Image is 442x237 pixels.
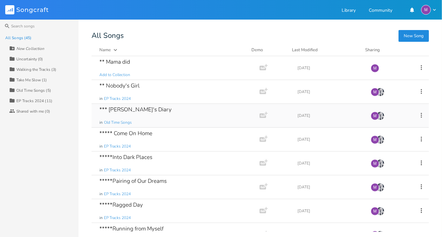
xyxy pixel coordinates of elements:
[16,57,43,61] div: Uncertainty (0)
[104,191,131,197] span: EP Tracks 2024
[99,215,103,221] span: in
[421,5,437,15] button: M
[292,47,357,53] button: Last Modified
[371,112,379,120] div: melindameshad
[365,47,404,53] div: Sharing
[376,88,384,96] img: Anya
[292,47,318,53] div: Last Modified
[104,120,132,125] span: Old Time Songs
[99,120,103,125] span: in
[371,64,379,72] div: melindameshad
[16,68,56,71] div: Walking the Tracks (3)
[99,107,172,112] div: *** [PERSON_NAME]'s Diary
[99,178,167,184] div: *****Pairing of Our Dreams
[297,137,363,141] div: [DATE]
[104,167,131,173] span: EP Tracks 2024
[99,144,103,149] span: in
[99,96,103,102] span: in
[104,144,131,149] span: EP Tracks 2024
[99,83,140,88] div: ** Nobody's Girl
[399,30,429,42] button: New Song
[99,47,111,53] div: Name
[371,135,379,144] div: melindameshad
[5,36,31,40] div: All Songs (45)
[371,159,379,168] div: melindameshad
[99,72,130,78] span: Add to Collection
[297,185,363,189] div: [DATE]
[297,161,363,165] div: [DATE]
[297,90,363,94] div: [DATE]
[16,99,52,103] div: EP Tracks 2024 (11)
[297,66,363,70] div: [DATE]
[104,215,131,221] span: EP Tracks 2024
[16,47,44,51] div: New Collection
[99,59,130,65] div: ** Mama did
[376,159,384,168] img: Anya
[99,167,103,173] span: in
[376,207,384,215] img: Anya
[371,183,379,192] div: melindameshad
[421,5,431,15] div: melindameshad
[297,209,363,213] div: [DATE]
[16,109,50,113] div: Shared with me (0)
[251,47,284,53] div: Demo
[342,8,356,14] a: Library
[376,135,384,144] img: Anya
[371,88,379,96] div: melindameshad
[297,114,363,118] div: [DATE]
[376,183,384,192] img: Anya
[92,33,429,39] div: All Songs
[16,88,51,92] div: Old Time Songs (5)
[99,191,103,197] span: in
[376,112,384,120] img: Anya
[104,96,131,102] span: EP Tracks 2024
[371,207,379,215] div: melindameshad
[99,47,244,53] button: Name
[16,78,47,82] div: Take Me Slow (1)
[369,8,392,14] a: Community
